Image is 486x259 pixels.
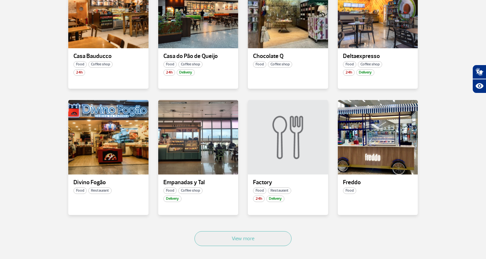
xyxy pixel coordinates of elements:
[163,61,177,68] span: Food
[73,69,85,76] span: 24h
[163,179,233,186] p: Empanadas y Tal
[163,53,233,60] p: Casa do Pão de Queijo
[268,187,291,194] span: Restaurant
[73,53,143,60] p: Casa Bauducco
[253,179,323,186] p: Factory
[253,196,265,202] span: 24h
[266,196,284,202] span: Delivery
[194,231,292,246] button: View more
[73,179,143,186] p: Divino Fogão
[73,187,87,194] span: Food
[343,187,356,194] span: Food
[472,79,486,93] button: Abrir recursos assistivos.
[73,61,87,68] span: Food
[253,53,323,60] p: Chocolate Q
[163,69,175,76] span: 24h
[253,187,266,194] span: Food
[472,65,486,79] button: Abrir tradutor de língua de sinais.
[88,187,112,194] span: Restaurant
[163,187,177,194] span: Food
[356,69,374,76] span: Delivery
[178,61,203,68] span: Coffee shop
[343,53,413,60] p: Deltaexpresso
[268,61,292,68] span: Coffee shop
[177,69,195,76] span: Delivery
[178,187,203,194] span: Coffee shop
[343,179,413,186] p: Freddo
[358,61,382,68] span: Coffee shop
[163,196,182,202] span: Delivery
[343,61,356,68] span: Food
[472,65,486,93] div: Plugin de acessibilidade da Hand Talk.
[343,69,355,76] span: 24h
[253,61,266,68] span: Food
[88,61,113,68] span: Coffee shop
